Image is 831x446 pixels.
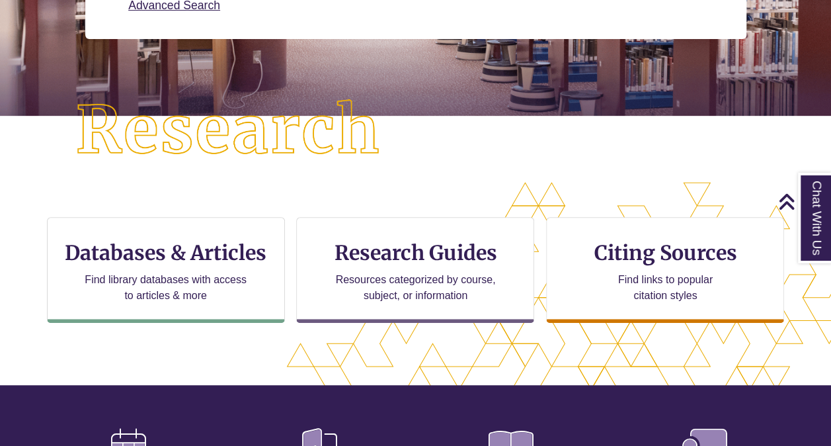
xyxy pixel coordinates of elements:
[79,272,252,304] p: Find library databases with access to articles & more
[601,272,730,304] p: Find links to popular citation styles
[42,66,416,196] img: Research
[58,240,274,265] h3: Databases & Articles
[296,217,534,323] a: Research Guides Resources categorized by course, subject, or information
[585,240,746,265] h3: Citing Sources
[329,272,502,304] p: Resources categorized by course, subject, or information
[307,240,523,265] h3: Research Guides
[47,217,285,323] a: Databases & Articles Find library databases with access to articles & more
[546,217,784,323] a: Citing Sources Find links to popular citation styles
[778,193,828,210] a: Back to Top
